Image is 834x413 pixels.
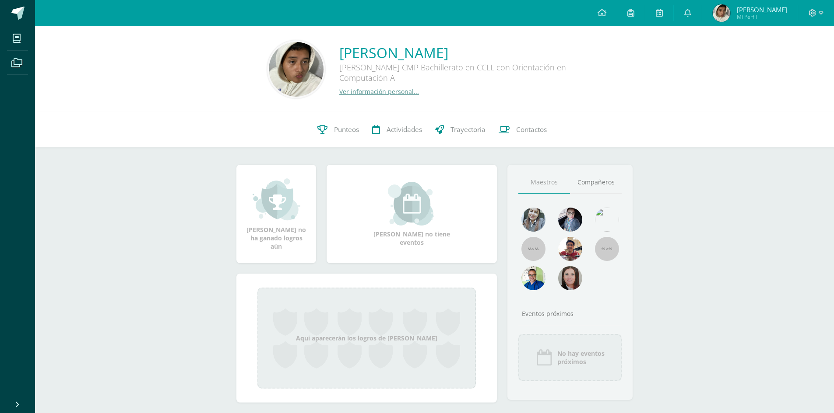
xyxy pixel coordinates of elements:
img: c25c8a4a46aeab7e345bf0f34826bacf.png [595,208,619,232]
span: [PERSON_NAME] [737,5,787,14]
div: Eventos próximos [518,309,622,318]
a: Ver información personal... [339,87,419,96]
img: 55x55 [595,237,619,261]
img: b8baad08a0802a54ee139394226d2cf3.png [558,208,582,232]
a: [PERSON_NAME] [339,43,602,62]
div: [PERSON_NAME] no tiene eventos [368,182,456,246]
span: Mi Perfil [737,13,787,21]
div: [PERSON_NAME] CMP Bachillerato en CCLL con Orientación en Computación A [339,62,602,87]
img: event_icon.png [535,349,553,366]
div: Aquí aparecerán los logros de [PERSON_NAME] [257,288,476,389]
span: Contactos [516,125,547,134]
a: Maestros [518,171,570,194]
a: Compañeros [570,171,622,194]
span: Trayectoria [450,125,486,134]
a: Actividades [366,112,429,147]
a: Contactos [492,112,553,147]
img: 460ad724f4492691faf8158bdfd8e898.png [269,42,324,97]
img: 11152eb22ca3048aebc25a5ecf6973a7.png [558,237,582,261]
img: event_small.png [388,182,436,226]
img: 55x55 [521,237,545,261]
img: achievement_small.png [253,177,300,221]
div: [PERSON_NAME] no ha ganado logros aún [245,177,307,250]
img: 45bd7986b8947ad7e5894cbc9b781108.png [521,208,545,232]
a: Trayectoria [429,112,492,147]
span: Punteos [334,125,359,134]
img: 67c3d6f6ad1c930a517675cdc903f95f.png [558,266,582,290]
img: 10741f48bcca31577cbcd80b61dad2f3.png [521,266,545,290]
a: Punteos [311,112,366,147]
span: No hay eventos próximos [557,349,605,366]
img: 4dfe3dea92f6d6ca13907aa9b8b83246.png [713,4,730,22]
span: Actividades [387,125,422,134]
